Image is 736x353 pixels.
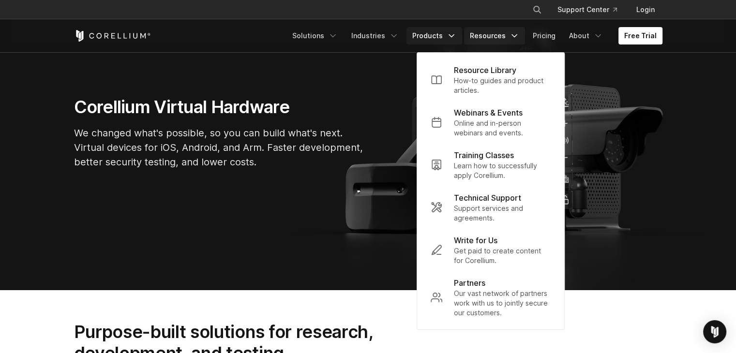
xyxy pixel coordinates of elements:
[454,289,551,318] p: Our vast network of partners work with us to jointly secure our customers.
[464,27,525,44] a: Resources
[423,229,558,271] a: Write for Us Get paid to create content for Corellium.
[454,76,551,95] p: How-to guides and product articles.
[286,27,344,44] a: Solutions
[286,27,662,44] div: Navigation Menu
[74,126,364,169] p: We changed what's possible, so you can build what's next. Virtual devices for iOS, Android, and A...
[454,107,523,118] p: Webinars & Events
[423,59,558,101] a: Resource Library How-to guides and product articles.
[454,64,516,76] p: Resource Library
[703,320,726,343] div: Open Intercom Messenger
[454,192,521,204] p: Technical Support
[423,271,558,324] a: Partners Our vast network of partners work with us to jointly secure our customers.
[423,144,558,186] a: Training Classes Learn how to successfully apply Corellium.
[563,27,609,44] a: About
[454,277,485,289] p: Partners
[423,101,558,144] a: Webinars & Events Online and in-person webinars and events.
[550,1,625,18] a: Support Center
[629,1,662,18] a: Login
[454,149,514,161] p: Training Classes
[618,27,662,44] a: Free Trial
[454,204,551,223] p: Support services and agreements.
[406,27,462,44] a: Products
[423,186,558,229] a: Technical Support Support services and agreements.
[74,30,151,42] a: Corellium Home
[454,235,497,246] p: Write for Us
[521,1,662,18] div: Navigation Menu
[454,161,551,180] p: Learn how to successfully apply Corellium.
[345,27,405,44] a: Industries
[454,246,551,265] p: Get paid to create content for Corellium.
[74,96,364,118] h1: Corellium Virtual Hardware
[527,27,561,44] a: Pricing
[454,118,551,138] p: Online and in-person webinars and events.
[528,1,546,18] button: Search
